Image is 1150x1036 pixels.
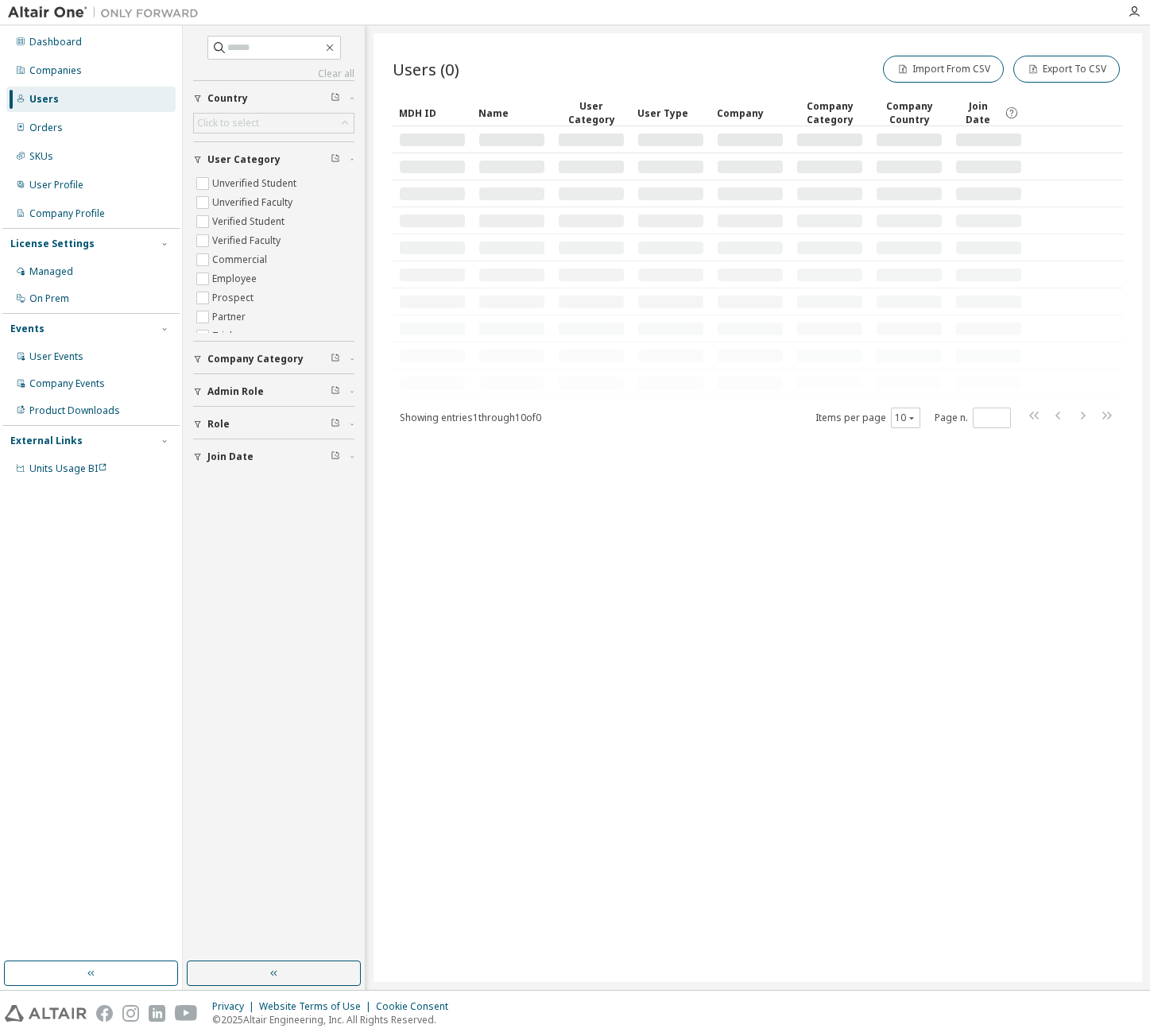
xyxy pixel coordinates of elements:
[331,92,340,105] span: Clear filter
[193,142,354,177] button: User Category
[955,99,1001,126] span: Join Date
[10,238,95,250] div: License Settings
[149,1005,165,1022] img: linkedin.svg
[558,99,625,126] div: User Category
[212,250,270,269] label: Commercial
[1013,56,1120,83] button: Export To CSV
[8,5,207,21] img: Altair One
[212,1000,259,1013] div: Privacy
[796,99,863,126] div: Company Category
[876,99,943,126] div: Company Country
[393,58,459,80] span: Users (0)
[212,1013,458,1026] p: © 2025 Altair Engineering, Inc. All Rights Reserved.
[29,150,53,163] div: SKUs
[207,153,281,166] span: User Category
[815,408,920,428] span: Items per page
[193,407,354,442] button: Role
[212,327,235,346] label: Trial
[194,114,354,133] div: Click to select
[400,411,541,424] span: Showing entries 1 through 10 of 0
[29,179,83,191] div: User Profile
[207,353,304,365] span: Company Category
[895,412,916,424] button: 10
[637,100,704,126] div: User Type
[5,1005,87,1022] img: altair_logo.svg
[212,269,260,288] label: Employee
[29,462,107,475] span: Units Usage BI
[331,353,340,365] span: Clear filter
[376,1000,458,1013] div: Cookie Consent
[29,207,105,220] div: Company Profile
[331,418,340,431] span: Clear filter
[122,1005,139,1022] img: instagram.svg
[212,307,249,327] label: Partner
[193,439,354,474] button: Join Date
[193,342,354,377] button: Company Category
[193,81,354,116] button: Country
[193,68,354,80] a: Clear all
[29,93,59,106] div: Users
[207,385,264,398] span: Admin Role
[29,292,69,305] div: On Prem
[29,36,82,48] div: Dashboard
[29,122,63,134] div: Orders
[331,450,340,463] span: Clear filter
[331,153,340,166] span: Clear filter
[212,174,300,193] label: Unverified Student
[29,377,105,390] div: Company Events
[212,288,257,307] label: Prospect
[259,1000,376,1013] div: Website Terms of Use
[197,117,259,129] div: Click to select
[399,100,466,126] div: MDH ID
[1005,106,1019,120] svg: Date when the user was first added or directly signed up. If the user was deleted and later re-ad...
[29,350,83,363] div: User Events
[96,1005,113,1022] img: facebook.svg
[29,265,73,278] div: Managed
[883,56,1004,83] button: Import From CSV
[212,193,296,212] label: Unverified Faculty
[29,64,82,77] div: Companies
[212,212,288,231] label: Verified Student
[10,323,45,335] div: Events
[207,450,254,463] span: Join Date
[193,374,354,409] button: Admin Role
[935,408,1011,428] span: Page n.
[331,385,340,398] span: Clear filter
[717,100,784,126] div: Company
[478,100,545,126] div: Name
[207,92,248,105] span: Country
[10,435,83,447] div: External Links
[29,404,120,417] div: Product Downloads
[212,231,284,250] label: Verified Faculty
[175,1005,198,1022] img: youtube.svg
[207,418,230,431] span: Role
